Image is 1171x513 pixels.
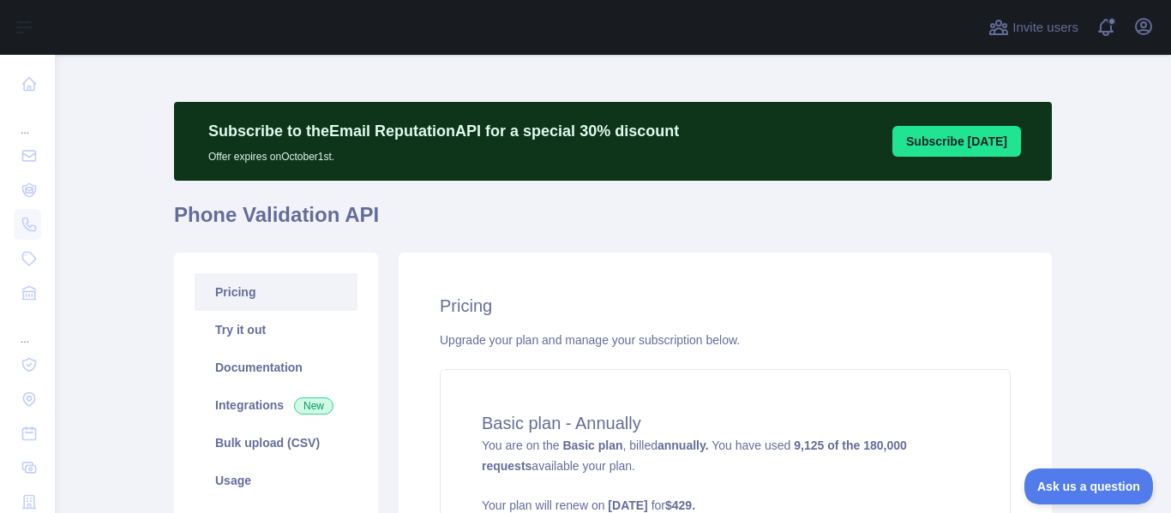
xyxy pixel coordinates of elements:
span: Invite users [1012,18,1078,38]
iframe: Toggle Customer Support [1024,468,1154,504]
span: New [294,397,333,415]
button: Invite users [985,14,1082,41]
strong: 9,125 of the 180,000 requests [482,438,907,473]
a: Bulk upload (CSV) [195,424,357,462]
div: Upgrade your plan and manage your subscription below. [440,331,1011,349]
p: Subscribe to the Email Reputation API for a special 30 % discount [208,119,679,143]
a: Pricing [195,273,357,311]
h1: Phone Validation API [174,201,1052,242]
button: Subscribe [DATE] [892,126,1021,157]
a: Documentation [195,349,357,386]
h2: Pricing [440,294,1011,318]
strong: [DATE] [608,498,647,512]
a: Try it out [195,311,357,349]
a: Integrations New [195,386,357,424]
strong: annually. [658,438,709,452]
strong: Basic plan [562,438,622,452]
strong: $ 429 . [665,498,695,512]
div: ... [14,103,41,137]
h4: Basic plan - Annually [482,411,969,435]
a: Usage [195,462,357,499]
p: Offer expires on October 1st. [208,143,679,164]
div: ... [14,312,41,346]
